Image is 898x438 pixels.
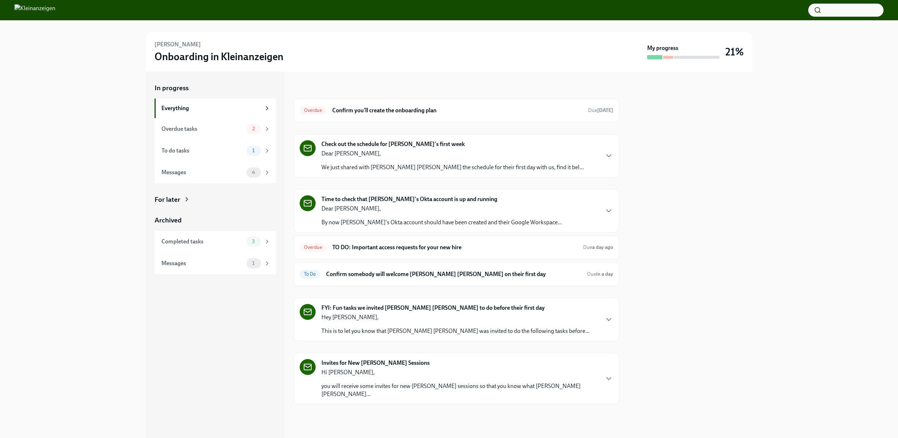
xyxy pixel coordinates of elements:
p: Dear [PERSON_NAME], [321,205,562,213]
p: We just shared with [PERSON_NAME] [PERSON_NAME] the schedule for their first day with us, find it... [321,163,584,171]
h6: TO DO: Important access requests for your new hire [332,243,577,251]
strong: My progress [647,44,678,52]
p: By now [PERSON_NAME]'s Okta account should have been created and their Google Workspace... [321,218,562,226]
div: In progress [294,83,328,93]
span: Due [583,244,613,250]
a: Messages1 [155,253,276,274]
a: In progress [155,83,276,93]
span: September 24th, 2025 09:00 [588,107,613,114]
p: Hey [PERSON_NAME], [321,313,590,321]
span: 1 [248,148,259,153]
h6: Confirm somebody will welcome [PERSON_NAME] [PERSON_NAME] on their first day [326,270,581,278]
span: 3 [248,239,259,244]
h3: 21% [725,45,744,58]
a: To do tasks1 [155,140,276,162]
span: September 29th, 2025 09:00 [583,244,613,251]
div: Completed tasks [161,238,244,246]
div: Overdue tasks [161,125,244,133]
a: OverdueTO DO: Important access requests for your new hireDuea day ago [300,242,613,253]
a: Completed tasks3 [155,231,276,253]
a: Everything [155,99,276,118]
span: To Do [300,271,320,277]
div: For later [155,195,180,204]
span: October 2nd, 2025 09:00 [587,271,613,278]
strong: [DATE] [597,107,613,113]
span: Due [588,107,613,113]
div: Messages [161,259,244,267]
span: Overdue [300,245,326,250]
div: Everything [161,104,261,112]
strong: a day ago [592,244,613,250]
p: Hi [PERSON_NAME], [321,368,599,376]
strong: FYI: Fun tasks we invited [PERSON_NAME] [PERSON_NAME] to do before their first day [321,304,545,312]
span: 2 [248,126,259,132]
span: Due [587,271,613,277]
p: you will receive some invites for new [PERSON_NAME] sessions so that you know what [PERSON_NAME] ... [321,382,599,398]
div: Messages [161,168,244,176]
a: Messages4 [155,162,276,183]
p: This is to let you know that [PERSON_NAME] [PERSON_NAME] was invited to do the following tasks be... [321,327,590,335]
span: 4 [248,170,260,175]
strong: Invites for New [PERSON_NAME] Sessions [321,359,430,367]
strong: Time to check that [PERSON_NAME]'s Okta account is up and running [321,195,497,203]
span: Overdue [300,108,326,113]
div: To do tasks [161,147,244,155]
a: For later [155,195,276,204]
a: To DoConfirm somebody will welcome [PERSON_NAME] [PERSON_NAME] on their first dayDuein a day [300,268,613,280]
strong: in a day [596,271,613,277]
h6: Confirm you'll create the onboarding plan [332,107,582,114]
strong: Check out the schedule for [PERSON_NAME]'s first week [321,140,465,148]
span: 1 [248,260,259,266]
a: Archived [155,216,276,225]
a: OverdueConfirm you'll create the onboarding planDue[DATE] [300,105,613,116]
a: Overdue tasks2 [155,118,276,140]
img: Kleinanzeigen [14,4,55,16]
p: Dear [PERSON_NAME], [321,150,584,158]
h3: Onboarding in Kleinanzeigen [155,50,283,63]
h6: [PERSON_NAME] [155,41,201,49]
